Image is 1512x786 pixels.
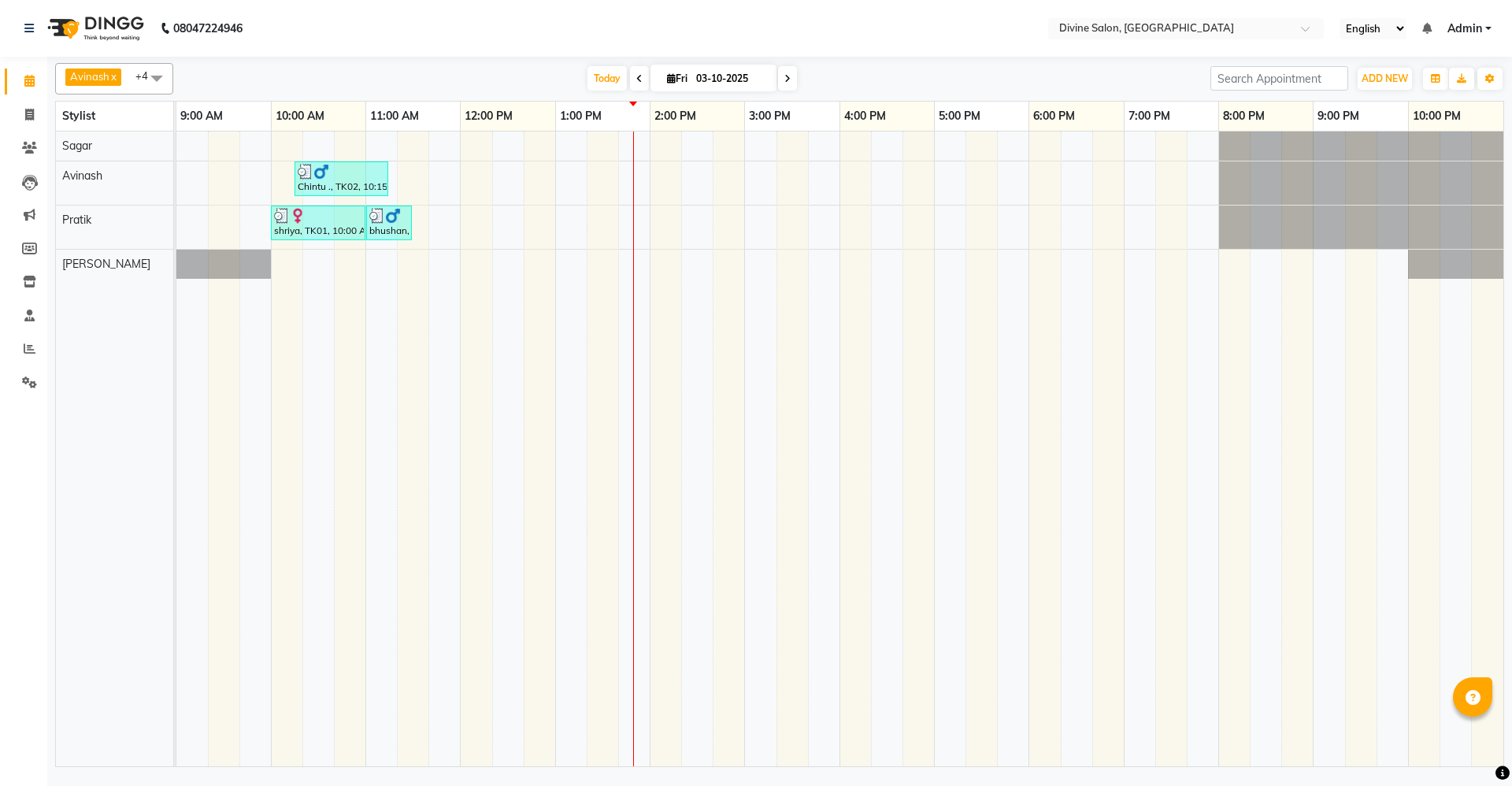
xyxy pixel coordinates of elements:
span: +4 [135,69,160,82]
a: 12:00 PM [461,105,517,128]
span: Sagar [62,139,92,153]
span: Today [587,66,627,91]
b: 08047224946 [173,6,243,50]
a: 8:00 PM [1219,105,1269,128]
a: 11:00 AM [366,105,423,128]
a: x [109,70,117,83]
a: 6:00 PM [1029,105,1079,128]
span: Stylist [62,109,95,123]
input: 2025-10-03 [691,67,770,91]
div: bhushan, TK03, 11:00 AM-11:30 AM, Hair Cut [DEMOGRAPHIC_DATA] - Hair cut [DEMOGRAPHIC_DATA] (₹300) [368,208,410,238]
span: ADD NEW [1362,72,1408,84]
a: 10:00 AM [272,105,328,128]
a: 1:00 PM [556,105,606,128]
iframe: chat widget [1446,723,1496,770]
span: Admin [1447,20,1482,37]
input: Search Appointment [1210,66,1348,91]
span: Fri [663,72,691,84]
a: 10:00 PM [1409,105,1465,128]
a: 3:00 PM [745,105,795,128]
a: 7:00 PM [1125,105,1174,128]
div: shriya, TK01, 10:00 AM-11:00 AM, Hair Cut [DEMOGRAPHIC_DATA] - Hair cut [DEMOGRAPHIC_DATA] (₹300)... [272,208,364,238]
span: Avinash [70,70,109,83]
a: 5:00 PM [935,105,984,128]
div: Chintu ., TK02, 10:15 AM-11:15 AM, Hair Cut [DEMOGRAPHIC_DATA] - Hair cut [DEMOGRAPHIC_DATA] (₹30... [296,164,387,194]
a: 9:00 PM [1314,105,1363,128]
span: Avinash [62,169,102,183]
a: 2:00 PM [650,105,700,128]
span: Pratik [62,213,91,227]
a: 9:00 AM [176,105,227,128]
button: ADD NEW [1358,68,1412,90]
span: [PERSON_NAME] [62,257,150,271]
img: logo [40,6,148,50]
a: 4:00 PM [840,105,890,128]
